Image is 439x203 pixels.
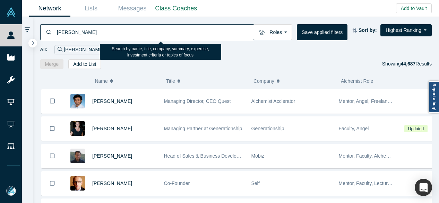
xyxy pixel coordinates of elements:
button: Save applied filters [297,24,347,40]
button: Highest Ranking [380,24,432,36]
button: Add to List [68,59,101,69]
span: Company [253,74,274,88]
span: All: [40,46,48,53]
a: Class Coaches [153,0,199,17]
img: Rachel Chalmers's Profile Image [70,121,85,136]
span: Generationship [251,126,284,131]
img: Alchemist Vault Logo [6,7,16,17]
button: Merge [40,59,64,69]
button: Company [253,74,334,88]
span: Title [166,74,175,88]
img: Robert Winder's Profile Image [70,176,85,191]
span: Alchemist Role [341,78,373,84]
button: Remove Filter [104,46,109,54]
span: Mentor, Faculty, Alchemist 25 [339,153,402,159]
button: Add to Vault [396,3,432,13]
span: Alchemist Acclerator [251,98,295,104]
img: Mia Scott's Account [6,186,16,196]
a: [PERSON_NAME] [92,153,132,159]
img: Michael Chang's Profile Image [70,149,85,163]
a: Report a bug! [429,81,439,113]
span: Name [95,74,107,88]
span: Self [251,180,260,186]
a: Lists [70,0,112,17]
button: Name [95,74,159,88]
a: [PERSON_NAME] [92,98,132,104]
span: Faculty, Angel [339,126,369,131]
input: Search by name, title, company, summary, expertise, investment criteria or topics of focus [56,24,254,40]
span: Results [401,61,432,67]
button: Bookmark [42,171,63,195]
span: Head of Sales & Business Development (interim) [164,153,269,159]
button: Roles [254,24,292,40]
div: Showing [382,59,432,69]
a: [PERSON_NAME] [92,126,132,131]
span: Updated [404,125,427,132]
a: Messages [112,0,153,17]
span: Managing Partner at Generationship [164,126,242,131]
button: Bookmark [42,117,63,141]
span: Mobiz [251,153,264,159]
a: [PERSON_NAME] [92,180,132,186]
button: Title [166,74,246,88]
div: [PERSON_NAME] [54,45,112,54]
span: Co-Founder [164,180,190,186]
img: Gnani Palanikumar's Profile Image [70,94,85,108]
button: Bookmark [42,144,63,168]
a: Network [29,0,70,17]
span: Managing Director, CEO Quest [164,98,231,104]
strong: Sort by: [359,27,377,33]
strong: 44,687 [401,61,415,67]
button: Bookmark [42,89,63,113]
